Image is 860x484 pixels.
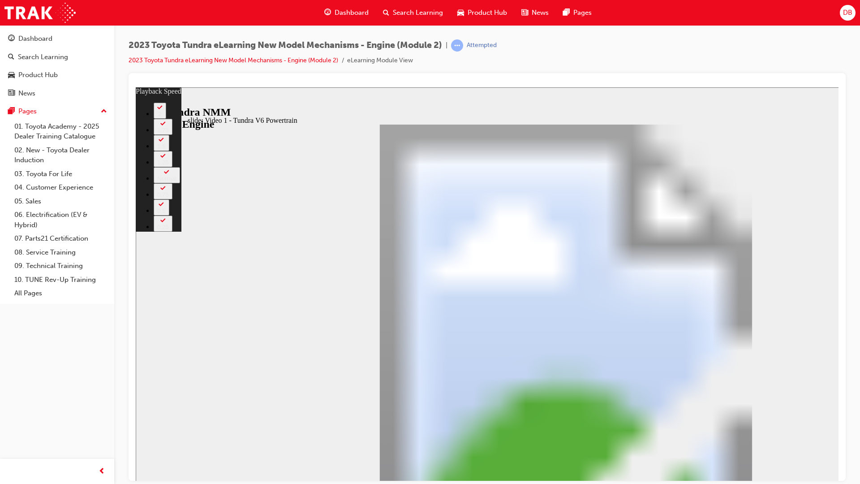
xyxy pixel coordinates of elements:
span: 2023 Toyota Tundra eLearning New Model Mechanisms - Engine (Module 2) [129,40,442,51]
a: 07. Parts21 Certification [11,232,111,246]
div: 0.5 [21,120,30,127]
span: pages-icon [8,108,15,116]
span: News [532,8,549,18]
button: DB [840,5,856,21]
a: 09. Technical Training [11,259,111,273]
span: news-icon [521,7,528,18]
span: | [446,40,447,51]
img: Trak [4,3,76,23]
span: car-icon [8,71,15,79]
button: 0.5 [18,112,34,128]
span: Search Learning [393,8,443,18]
button: 0.75 [18,96,37,112]
div: News [18,88,35,99]
a: search-iconSearch Learning [376,4,450,22]
a: 01. Toyota Academy - 2025 Dealer Training Catalogue [11,120,111,143]
a: 04. Customer Experience [11,181,111,194]
a: 03. Toyota For Life [11,167,111,181]
div: 2 [21,23,27,30]
div: slide: Video 1 - Tundra V6 Powertrain [52,29,808,37]
div: 0.25 [21,136,33,143]
a: Dashboard [4,30,111,47]
div: Dashboard [18,34,52,44]
div: Attempted [467,41,497,50]
div: 1.25 [21,72,33,78]
span: search-icon [8,53,14,61]
div: 1.75 [21,39,33,46]
a: Product Hub [4,67,111,83]
span: search-icon [383,7,389,18]
a: 06. Electrification (EV & Hybrid) [11,208,111,232]
button: 1.25 [18,64,37,80]
span: news-icon [8,90,15,98]
a: All Pages [11,286,111,300]
a: car-iconProduct Hub [450,4,514,22]
span: Dashboard [335,8,369,18]
a: 05. Sales [11,194,111,208]
button: Pages [4,103,111,120]
span: DB [843,8,852,18]
span: car-icon [457,7,464,18]
div: Pages [18,106,37,117]
a: 10. TUNE Rev-Up Training [11,273,111,287]
div: 1.5 [21,56,30,62]
button: Normal [18,80,44,96]
a: Search Learning [4,49,111,65]
button: 2 [18,15,30,31]
a: 02. New - Toyota Dealer Induction [11,143,111,167]
div: Product Hub [18,70,58,80]
span: Pages [573,8,592,18]
span: guage-icon [324,7,331,18]
li: eLearning Module View [347,56,413,66]
span: up-icon [101,106,107,117]
a: pages-iconPages [556,4,599,22]
button: 1.5 [18,48,34,64]
span: pages-icon [563,7,570,18]
span: prev-icon [99,466,105,477]
div: Search Learning [18,52,68,62]
button: 0.25 [18,128,37,144]
div: 0.75 [21,104,33,111]
span: learningRecordVerb_ATTEMPT-icon [451,39,463,52]
a: news-iconNews [514,4,556,22]
button: DashboardSearch LearningProduct HubNews [4,29,111,103]
div: Normal [21,88,41,95]
a: 08. Service Training [11,246,111,259]
button: 1.75 [18,31,37,48]
a: News [4,85,111,102]
span: guage-icon [8,35,15,43]
a: 2023 Toyota Tundra eLearning New Model Mechanisms - Engine (Module 2) [129,56,338,64]
a: guage-iconDashboard [317,4,376,22]
span: Product Hub [468,8,507,18]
